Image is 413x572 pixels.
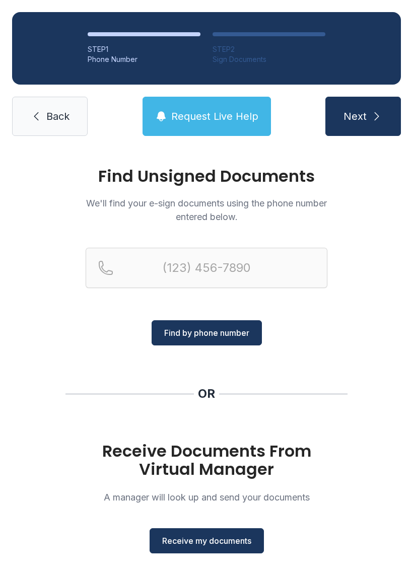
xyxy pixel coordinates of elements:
[164,327,249,339] span: Find by phone number
[88,54,200,64] div: Phone Number
[162,535,251,547] span: Receive my documents
[213,54,325,64] div: Sign Documents
[213,44,325,54] div: STEP 2
[86,168,327,184] h1: Find Unsigned Documents
[86,196,327,224] p: We'll find your e-sign documents using the phone number entered below.
[86,248,327,288] input: Reservation phone number
[46,109,70,123] span: Back
[171,109,258,123] span: Request Live Help
[198,386,215,402] div: OR
[343,109,367,123] span: Next
[88,44,200,54] div: STEP 1
[86,490,327,504] p: A manager will look up and send your documents
[86,442,327,478] h1: Receive Documents From Virtual Manager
